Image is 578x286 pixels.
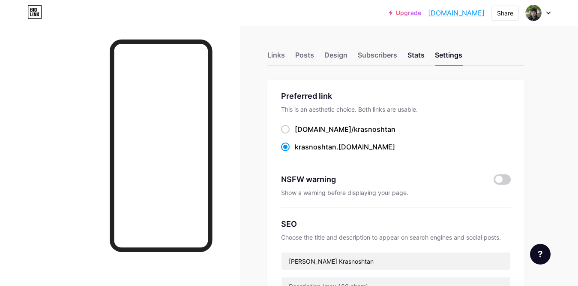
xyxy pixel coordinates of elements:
[407,50,425,65] div: Stats
[295,143,336,151] span: krasnoshtan
[281,173,481,185] div: NSFW warning
[525,5,542,21] img: Дима Красноштан
[281,218,511,230] div: SEO
[281,90,511,102] div: Preferred link
[267,50,285,65] div: Links
[358,50,397,65] div: Subscribers
[497,9,513,18] div: Share
[435,50,462,65] div: Settings
[324,50,347,65] div: Design
[281,233,511,242] div: Choose the title and description to appear on search engines and social posts.
[389,9,421,16] a: Upgrade
[354,125,395,134] span: krasnoshtan
[281,189,511,197] div: Show a warning before displaying your page.
[295,124,395,134] div: [DOMAIN_NAME]/
[295,50,314,65] div: Posts
[295,142,395,152] div: .[DOMAIN_NAME]
[281,105,511,114] div: This is an aesthetic choice. Both links are usable.
[428,8,485,18] a: [DOMAIN_NAME]
[282,253,510,270] input: Title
